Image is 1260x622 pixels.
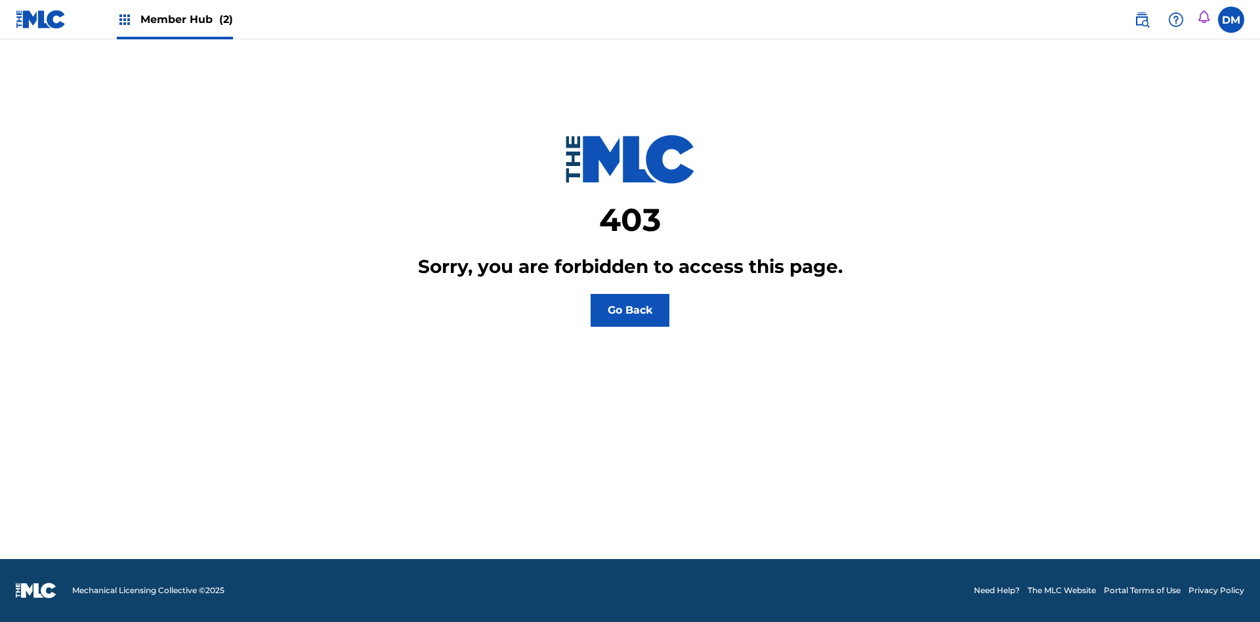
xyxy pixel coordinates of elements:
img: help [1168,12,1184,28]
a: Need Help? [974,585,1020,596]
div: Help [1163,7,1189,33]
img: MLC Logo [16,10,66,29]
h3: Sorry, you are forbidden to access this page. [418,255,843,278]
a: Privacy Policy [1188,585,1244,596]
div: User Menu [1218,7,1244,33]
img: logo [16,583,56,598]
a: Public Search [1129,7,1155,33]
img: logo [564,135,696,184]
h1: 403 [599,200,661,239]
span: Mechanical Licensing Collective © 2025 [72,585,224,596]
img: search [1134,12,1150,28]
a: Portal Terms of Use [1104,585,1181,596]
img: Top Rightsholders [117,12,133,28]
span: (2) [219,13,233,26]
button: Go Back [591,294,669,327]
a: The MLC Website [1028,585,1096,596]
span: Member Hub [140,12,233,27]
div: Notifications [1197,10,1210,28]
